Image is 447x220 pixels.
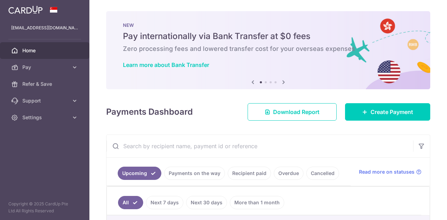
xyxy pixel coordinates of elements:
[228,167,271,180] a: Recipient paid
[371,108,413,116] span: Create Payment
[230,196,284,209] a: More than 1 month
[22,114,68,121] span: Settings
[123,45,413,53] h6: Zero processing fees and lowered transfer cost for your overseas expenses
[22,47,68,54] span: Home
[118,167,161,180] a: Upcoming
[248,103,337,121] a: Download Report
[274,167,303,180] a: Overdue
[359,168,415,175] span: Read more on statuses
[146,196,183,209] a: Next 7 days
[345,103,430,121] a: Create Payment
[107,135,413,157] input: Search by recipient name, payment id or reference
[164,167,225,180] a: Payments on the way
[106,106,193,118] h4: Payments Dashboard
[186,196,227,209] a: Next 30 days
[106,11,430,89] img: Bank transfer banner
[123,31,413,42] h5: Pay internationally via Bank Transfer at $0 fees
[22,81,68,88] span: Refer & Save
[123,22,413,28] p: NEW
[123,61,209,68] a: Learn more about Bank Transfer
[118,196,143,209] a: All
[359,168,422,175] a: Read more on statuses
[8,6,43,14] img: CardUp
[306,167,339,180] a: Cancelled
[11,24,78,31] p: [EMAIL_ADDRESS][DOMAIN_NAME]
[273,108,320,116] span: Download Report
[22,64,68,71] span: Pay
[22,97,68,104] span: Support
